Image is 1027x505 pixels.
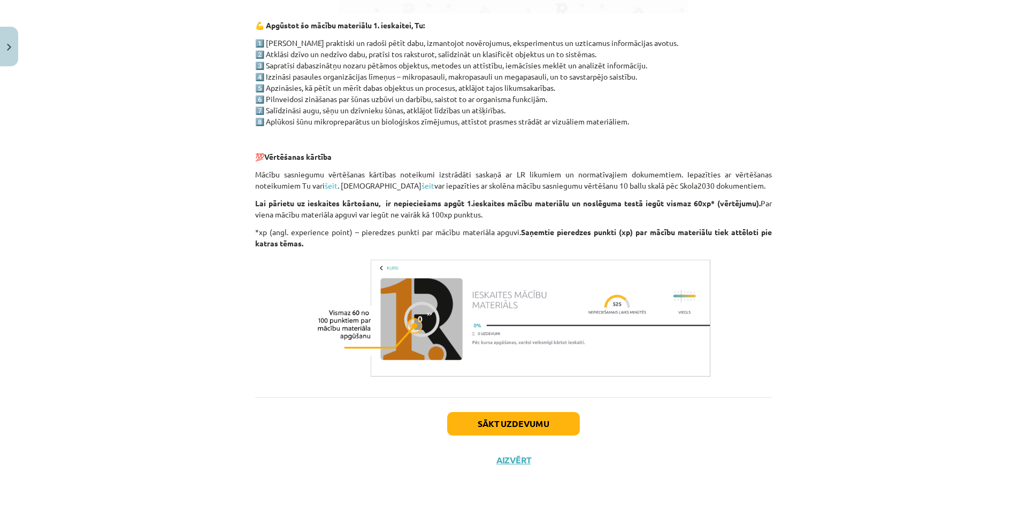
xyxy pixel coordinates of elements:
p: 💯 [255,151,772,162]
a: šeit [421,181,434,190]
p: 1️⃣ [PERSON_NAME] praktiski un radoši pētīt dabu, izmantojot novērojumus, eksperimentus un uztica... [255,37,772,127]
p: Par viena mācību materiāla apguvi var iegūt ne vairāk kā 100xp punktus. [255,198,772,220]
p: *xp (angl. experience point) – pieredzes punkti par mācību materiāla apguvi. [255,227,772,249]
button: Sākt uzdevumu [447,412,580,436]
button: Aizvērt [493,455,534,465]
img: icon-close-lesson-0947bae3869378f0d4975bcd49f059093ad1ed9edebbc8119c70593378902aed.svg [7,44,11,51]
p: Mācību sasniegumu vērtēšanas kārtības noteikumi izstrādāti saskaņā ar LR likumiem un normatīvajie... [255,169,772,191]
strong: 💪 Apgūstot šo mācību materiālu 1. ieskaitei, Tu: [255,20,425,30]
strong: Vērtēšanas kārtība [264,152,332,161]
a: šeit [325,181,338,190]
strong: Lai pārietu uz ieskaites kārtošanu, ir nepieciešams apgūt 1.ieskaites mācību materiālu un noslēgu... [255,198,761,208]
